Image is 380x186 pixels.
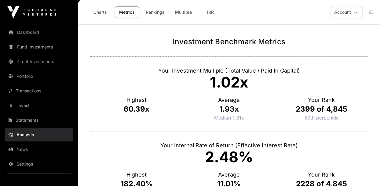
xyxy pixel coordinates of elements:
p: Your Investment Multiple (Total Value / Paid In Capital) [90,66,368,75]
p: Highest [90,170,183,179]
button: Account [330,6,363,18]
a: Direct Investments [5,55,73,68]
p: Average [183,96,276,104]
p: Average [183,170,276,179]
a: Settings [5,157,73,171]
p: 2399 of 4,845 [275,104,368,114]
a: News [5,143,73,156]
a: Charts [88,6,112,18]
a: Multiple [171,6,196,18]
a: Rankings [142,6,169,18]
p: 1.93x [183,104,276,114]
p: Highest [90,96,183,104]
p: Your Rank [275,170,368,179]
a: Invest [5,99,73,112]
iframe: Chat Widget [349,157,380,186]
a: Analysis [5,128,73,141]
p: 1.02x [90,75,368,90]
a: IRR [198,6,223,18]
h1: Investment Benchmark Metrics [90,37,368,47]
a: Dashboard [5,26,73,39]
p: Your Internal Rate of Return (Effective Interest Rate) [90,141,368,150]
p: Median 1.31x [183,114,276,121]
a: Transactions [5,84,73,98]
a: Metrics [115,6,139,18]
a: Portfolio [5,70,73,83]
p: Percentage of investors below this ranking. [304,114,339,121]
img: Icehouse Ventures Logo [7,6,56,18]
a: Fund Investments [5,40,73,54]
p: 2.48% [90,150,368,164]
a: Statements [5,113,73,127]
p: 60.39x [90,104,183,114]
p: Your Rank [275,96,368,104]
